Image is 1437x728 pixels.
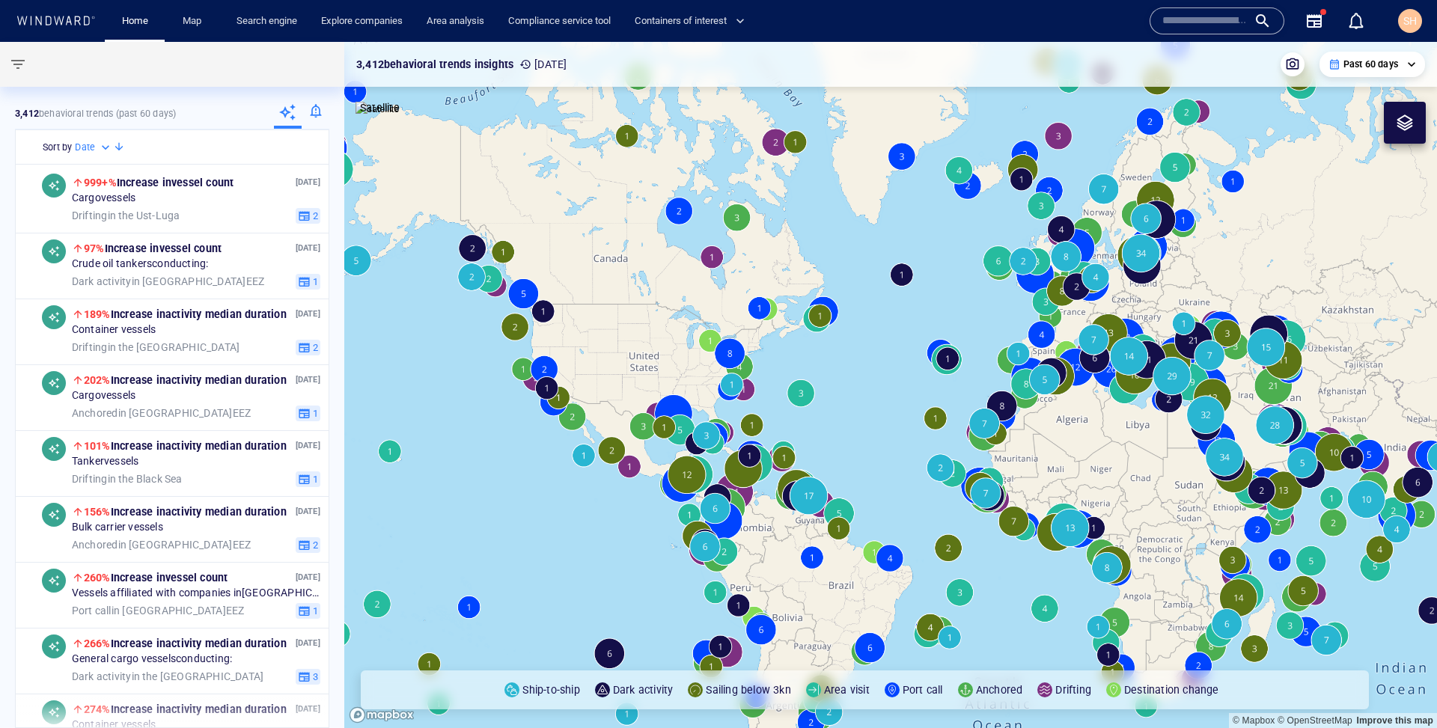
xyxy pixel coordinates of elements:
p: [DATE] [296,307,320,321]
span: in the [GEOGRAPHIC_DATA] [72,670,263,683]
span: 189% [84,308,111,320]
button: Map [171,8,219,34]
p: [DATE] [296,570,320,584]
span: 156% [84,506,111,518]
p: Past 60 days [1343,58,1398,71]
span: Increase in activity median duration [84,637,287,649]
span: Dark activity [72,275,132,287]
p: 3,412 behavioral trends insights [356,55,513,73]
span: 2 [311,538,318,551]
p: [DATE] [296,636,320,650]
strong: 3,412 [15,108,39,119]
span: Vessels affiliated with companies in [GEOGRAPHIC_DATA] conducting: [72,587,320,600]
a: Explore companies [315,8,409,34]
span: Port call [72,604,112,616]
span: Anchored [72,406,118,418]
span: Containers of interest [635,13,745,30]
span: 260% [84,572,111,584]
span: Cargo vessels [72,192,135,205]
span: in [GEOGRAPHIC_DATA] EEZ [72,538,251,551]
span: Cargo vessels [72,389,135,403]
span: Drifting [72,209,108,221]
canvas: Map [344,42,1437,728]
span: Increase in vessel count [84,242,222,254]
div: Date [75,140,113,155]
span: 101% [84,440,111,452]
p: Drifting [1055,681,1091,699]
span: Anchored [72,538,118,550]
button: Home [111,8,159,34]
p: [DATE] [296,241,320,255]
button: 3 [296,668,320,685]
span: Dark activity [72,670,132,682]
span: 2 [311,209,318,222]
p: Dark activity [613,681,674,699]
a: Map feedback [1356,715,1433,726]
span: Increase in activity median duration [84,506,287,518]
button: SH [1395,6,1425,36]
button: 2 [296,207,320,224]
span: Drifting [72,472,108,484]
span: Bulk carrier vessels [72,521,163,534]
div: Past 60 days [1328,58,1416,71]
img: satellite [356,102,400,117]
span: General cargo vessels conducting: [72,652,232,666]
span: 1 [311,472,318,486]
span: 97% [84,242,105,254]
p: [DATE] [296,373,320,387]
span: 1 [311,604,318,617]
span: 1 [311,275,318,288]
a: Map [177,8,213,34]
p: Sailing below 3kn [706,681,790,699]
button: 1 [296,602,320,619]
h6: Date [75,140,95,155]
span: 999+% [84,177,117,189]
a: Compliance service tool [502,8,617,34]
a: Mapbox logo [349,706,415,724]
span: Tanker vessels [72,455,139,468]
iframe: Chat [1373,661,1426,717]
a: Home [116,8,154,34]
p: Port call [903,681,943,699]
a: Mapbox [1233,715,1275,726]
span: in the Black Sea [72,472,183,486]
span: 1 [311,406,318,420]
button: 1 [296,405,320,421]
span: in [GEOGRAPHIC_DATA] EEZ [72,275,264,288]
span: Increase in vessel count [84,177,234,189]
p: Destination change [1124,681,1219,699]
span: in [GEOGRAPHIC_DATA] EEZ [72,406,251,420]
span: in the Ust-Luga [72,209,180,222]
button: 2 [296,339,320,355]
span: in the [GEOGRAPHIC_DATA] [72,340,239,354]
span: Container vessels [72,323,156,337]
p: [DATE] [296,504,320,519]
p: Anchored [976,681,1023,699]
span: Drifting [72,340,108,352]
button: 2 [296,536,320,553]
div: Notification center [1347,12,1365,30]
p: [DATE] [519,55,567,73]
p: Area visit [824,681,870,699]
button: 1 [296,273,320,290]
span: 3 [311,670,318,683]
a: OpenStreetMap [1278,715,1352,726]
span: in [GEOGRAPHIC_DATA] EEZ [72,604,244,617]
h6: Sort by [43,140,72,155]
p: [DATE] [296,175,320,189]
a: Search engine [231,8,303,34]
span: Increase in vessel count [84,572,228,584]
button: Containers of interest [629,8,757,34]
p: behavioral trends (Past 60 days) [15,107,176,120]
span: Increase in activity median duration [84,374,287,386]
span: SH [1403,15,1417,27]
a: Area analysis [421,8,490,34]
span: Increase in activity median duration [84,440,287,452]
span: Increase in activity median duration [84,308,287,320]
span: 2 [311,340,318,354]
button: 1 [296,471,320,487]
